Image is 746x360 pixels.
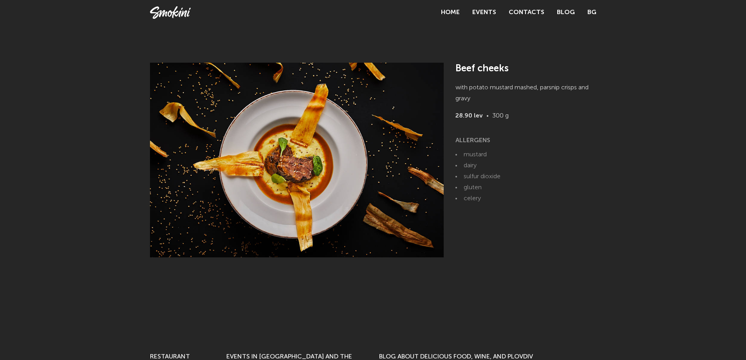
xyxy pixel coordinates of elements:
a: BG [587,7,596,18]
li: mustard [455,149,596,160]
li: celery [455,193,596,204]
li: dairy [455,160,596,171]
h6: ALLERGENS [455,135,596,146]
a: Contacts [509,9,544,16]
h1: Beef cheeks [455,63,596,74]
a: Events [472,9,496,16]
a: Blog [557,9,575,16]
li: sulfur dioxide [455,171,596,182]
img: Beef cheeks photo [150,63,444,257]
strong: 28.90 lev [455,110,483,121]
a: Home [441,9,460,16]
p: with potato mustard mashed, parsnip crisps and gravy [455,82,596,110]
p: 300 g [455,110,596,135]
li: gluten [455,182,596,193]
